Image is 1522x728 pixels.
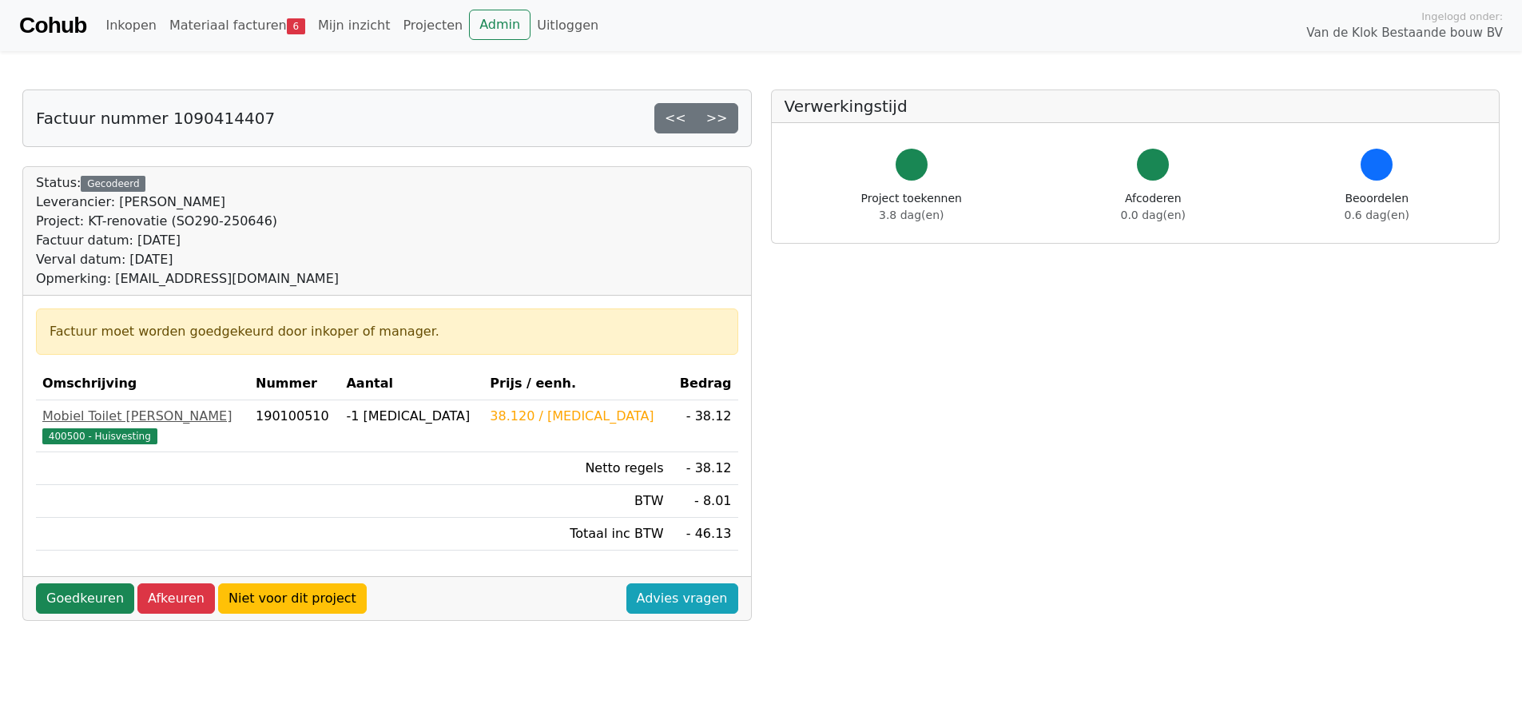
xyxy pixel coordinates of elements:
a: Uitloggen [531,10,605,42]
span: 3.8 dag(en) [879,209,944,221]
td: - 8.01 [670,485,737,518]
a: Advies vragen [626,583,738,614]
div: Gecodeerd [81,176,145,192]
a: Admin [469,10,531,40]
a: >> [696,103,738,133]
span: 6 [287,18,305,34]
div: Factuur datum: [DATE] [36,231,339,250]
span: 0.0 dag(en) [1121,209,1186,221]
span: Ingelogd onder: [1421,9,1503,24]
td: BTW [483,485,670,518]
th: Omschrijving [36,368,249,400]
div: Leverancier: [PERSON_NAME] [36,193,339,212]
div: Afcoderen [1121,190,1186,224]
a: Afkeuren [137,583,215,614]
th: Prijs / eenh. [483,368,670,400]
div: Status: [36,173,339,288]
div: Beoordelen [1345,190,1409,224]
div: Verval datum: [DATE] [36,250,339,269]
td: 190100510 [249,400,340,452]
a: Inkopen [99,10,162,42]
div: -1 [MEDICAL_DATA] [346,407,477,426]
span: 0.6 dag(en) [1345,209,1409,221]
td: Totaal inc BTW [483,518,670,551]
td: Netto regels [483,452,670,485]
div: 38.120 / [MEDICAL_DATA] [490,407,663,426]
th: Nummer [249,368,340,400]
th: Bedrag [670,368,737,400]
a: << [654,103,697,133]
td: - 38.12 [670,452,737,485]
a: Niet voor dit project [218,583,367,614]
h5: Factuur nummer 1090414407 [36,109,275,128]
span: 400500 - Huisvesting [42,428,157,444]
h5: Verwerkingstijd [785,97,1487,116]
th: Aantal [340,368,483,400]
a: Mijn inzicht [312,10,397,42]
span: Van de Klok Bestaande bouw BV [1306,24,1503,42]
a: Mobiel Toilet [PERSON_NAME]400500 - Huisvesting [42,407,243,445]
td: - 46.13 [670,518,737,551]
a: Cohub [19,6,86,45]
div: Factuur moet worden goedgekeurd door inkoper of manager. [50,322,725,341]
a: Projecten [396,10,469,42]
a: Goedkeuren [36,583,134,614]
td: - 38.12 [670,400,737,452]
a: Materiaal facturen6 [163,10,312,42]
div: Opmerking: [EMAIL_ADDRESS][DOMAIN_NAME] [36,269,339,288]
div: Project toekennen [861,190,962,224]
div: Project: KT-renovatie (SO290-250646) [36,212,339,231]
div: Mobiel Toilet [PERSON_NAME] [42,407,243,426]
